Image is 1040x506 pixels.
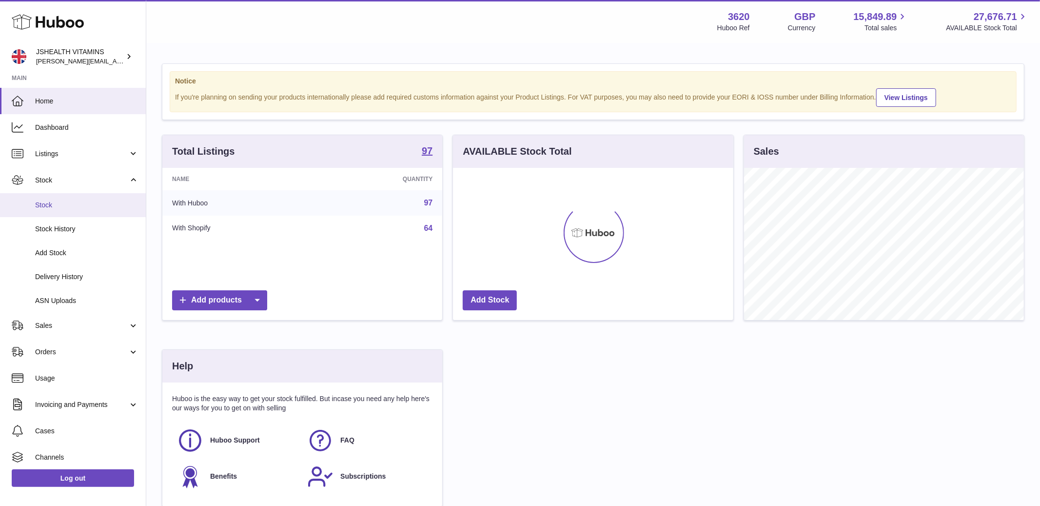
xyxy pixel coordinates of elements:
[172,290,267,310] a: Add products
[35,426,138,436] span: Cases
[162,168,314,190] th: Name
[35,296,138,305] span: ASN Uploads
[974,10,1017,23] span: 27,676.71
[35,97,138,106] span: Home
[788,23,816,33] div: Currency
[853,10,897,23] span: 15,849.89
[36,47,124,66] div: JSHEALTH VITAMINS
[12,469,134,487] a: Log out
[340,436,354,445] span: FAQ
[35,321,128,330] span: Sales
[35,224,138,234] span: Stock History
[422,146,432,158] a: 97
[210,472,237,481] span: Benefits
[36,57,196,65] span: [PERSON_NAME][EMAIL_ADDRESS][DOMAIN_NAME]
[35,400,128,409] span: Invoicing and Payments
[35,347,128,357] span: Orders
[172,394,432,413] p: Huboo is the easy way to get your stock fulfilled. But incase you need any help here's our ways f...
[463,145,571,158] h3: AVAILABLE Stock Total
[728,10,750,23] strong: 3620
[210,436,260,445] span: Huboo Support
[754,145,779,158] h3: Sales
[864,23,908,33] span: Total sales
[172,360,193,373] h3: Help
[175,77,1011,86] strong: Notice
[463,290,517,310] a: Add Stock
[35,248,138,258] span: Add Stock
[35,272,138,282] span: Delivery History
[12,49,26,64] img: francesca@jshealthvitamins.com
[424,224,433,232] a: 64
[35,374,138,383] span: Usage
[422,146,432,156] strong: 97
[946,10,1028,33] a: 27,676.71 AVAILABLE Stock Total
[340,472,386,481] span: Subscriptions
[717,23,750,33] div: Huboo Ref
[35,176,128,185] span: Stock
[35,149,128,159] span: Listings
[424,199,433,207] a: 97
[853,10,908,33] a: 15,849.89 Total sales
[172,145,235,158] h3: Total Listings
[794,10,815,23] strong: GBP
[162,190,314,216] td: With Huboo
[946,23,1028,33] span: AVAILABLE Stock Total
[177,464,297,490] a: Benefits
[876,88,936,107] a: View Listings
[175,87,1011,107] div: If you're planning on sending your products internationally please add required customs informati...
[35,123,138,132] span: Dashboard
[307,427,428,454] a: FAQ
[177,427,297,454] a: Huboo Support
[307,464,428,490] a: Subscriptions
[162,216,314,241] td: With Shopify
[35,201,138,210] span: Stock
[314,168,443,190] th: Quantity
[35,453,138,462] span: Channels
